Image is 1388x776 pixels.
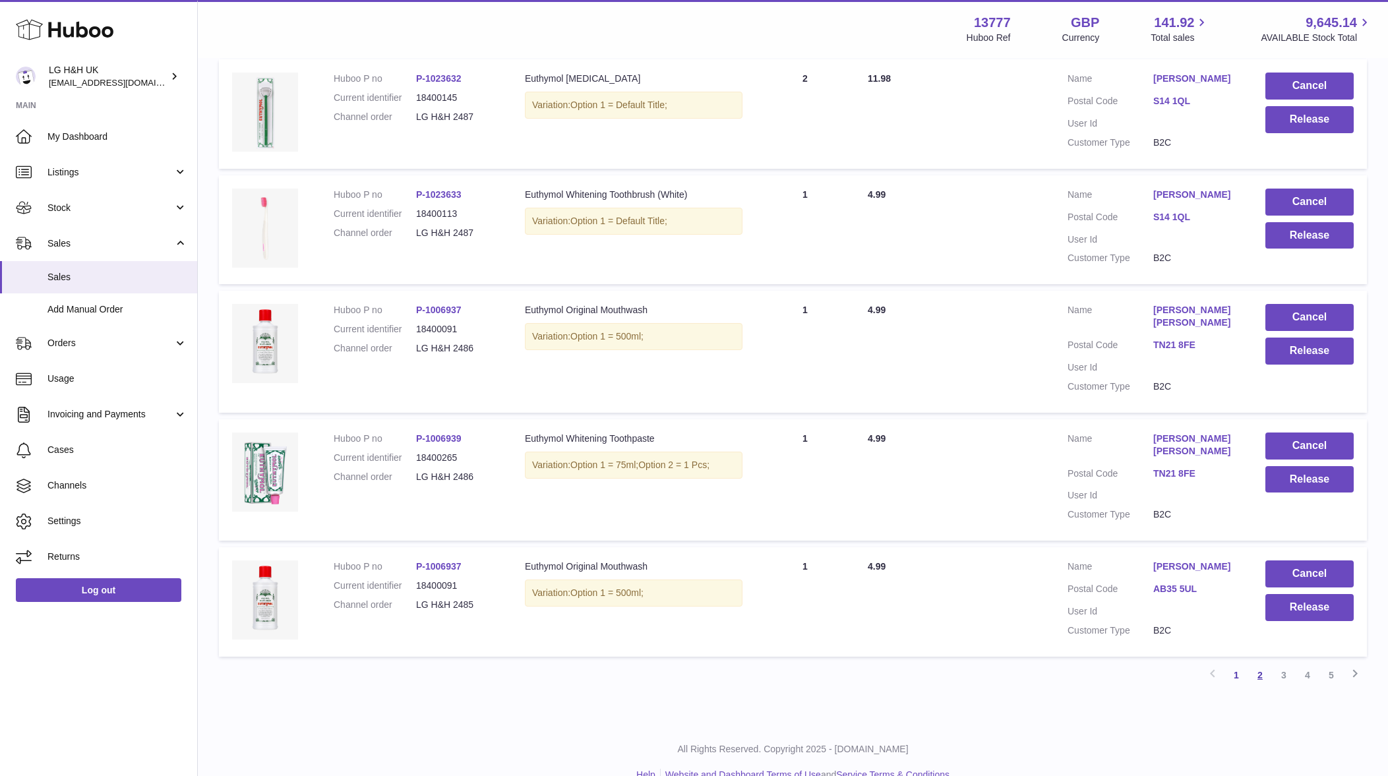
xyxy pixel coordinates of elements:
[1265,222,1354,249] button: Release
[334,227,416,239] dt: Channel order
[232,433,298,512] img: whitening-toothpaste.webp
[1068,211,1153,227] dt: Postal Code
[1224,663,1248,687] a: 1
[47,237,173,250] span: Sales
[1153,73,1239,85] a: [PERSON_NAME]
[1153,95,1239,107] a: S14 1QL
[416,208,498,220] dd: 18400113
[1265,433,1354,460] button: Cancel
[416,452,498,464] dd: 18400265
[416,599,498,611] dd: LG H&H 2485
[416,342,498,355] dd: LG H&H 2486
[416,433,462,444] a: P-1006939
[1068,95,1153,111] dt: Postal Code
[334,92,416,104] dt: Current identifier
[1153,433,1239,458] a: [PERSON_NAME] [PERSON_NAME]
[47,303,187,316] span: Add Manual Order
[1261,32,1372,44] span: AVAILABLE Stock Total
[1306,14,1357,32] span: 9,645.14
[232,189,298,268] img: resize.webp
[1068,339,1153,355] dt: Postal Code
[47,551,187,563] span: Returns
[49,77,194,88] span: [EMAIL_ADDRESS][DOMAIN_NAME]
[334,452,416,464] dt: Current identifier
[525,433,742,445] div: Euthymol Whitening Toothpaste
[570,216,667,226] span: Option 1 = Default Title;
[334,189,416,201] dt: Huboo P no
[570,100,667,110] span: Option 1 = Default Title;
[47,373,187,385] span: Usage
[47,131,187,143] span: My Dashboard
[1265,338,1354,365] button: Release
[47,479,187,492] span: Channels
[525,208,742,235] div: Variation:
[1153,304,1239,329] a: [PERSON_NAME] [PERSON_NAME]
[525,560,742,573] div: Euthymol Original Mouthwash
[416,305,462,315] a: P-1006937
[525,189,742,201] div: Euthymol Whitening Toothbrush (White)
[868,73,891,84] span: 11.98
[1153,467,1239,480] a: TN21 8FE
[1265,106,1354,133] button: Release
[49,64,167,89] div: LG H&H UK
[868,305,886,315] span: 4.99
[1153,583,1239,595] a: AB35 5UL
[756,291,855,412] td: 1
[1153,339,1239,351] a: TN21 8FE
[416,561,462,572] a: P-1006937
[47,444,187,456] span: Cases
[638,460,709,470] span: Option 2 = 1 Pcs;
[974,14,1011,32] strong: 13777
[232,560,298,640] img: Euthymol-Original-Mouthwash-500ml.webp
[525,73,742,85] div: Euthymol [MEDICAL_DATA]
[334,599,416,611] dt: Channel order
[47,337,173,349] span: Orders
[1068,136,1153,149] dt: Customer Type
[334,560,416,573] dt: Huboo P no
[1154,14,1194,32] span: 141.92
[756,419,855,541] td: 1
[47,271,187,284] span: Sales
[756,547,855,657] td: 1
[1248,663,1272,687] a: 2
[1068,508,1153,521] dt: Customer Type
[1068,252,1153,264] dt: Customer Type
[1153,508,1239,521] dd: B2C
[47,408,173,421] span: Invoicing and Payments
[416,323,498,336] dd: 18400091
[1153,136,1239,149] dd: B2C
[416,73,462,84] a: P-1023632
[570,460,638,470] span: Option 1 = 75ml;
[1153,380,1239,393] dd: B2C
[1153,560,1239,573] a: [PERSON_NAME]
[1068,624,1153,637] dt: Customer Type
[232,73,298,152] img: Euthymol_Tongue_Cleaner-Image-4.webp
[1153,252,1239,264] dd: B2C
[1068,189,1153,204] dt: Name
[1068,304,1153,332] dt: Name
[1272,663,1296,687] a: 3
[1319,663,1343,687] a: 5
[570,331,644,342] span: Option 1 = 500ml;
[232,304,298,383] img: Euthymol-Original-Mouthwash-500ml.webp
[1296,663,1319,687] a: 4
[47,202,173,214] span: Stock
[334,111,416,123] dt: Channel order
[1151,14,1209,44] a: 141.92 Total sales
[1265,189,1354,216] button: Cancel
[334,73,416,85] dt: Huboo P no
[756,175,855,285] td: 1
[47,166,173,179] span: Listings
[1265,594,1354,621] button: Release
[868,433,886,444] span: 4.99
[868,189,886,200] span: 4.99
[1068,233,1153,246] dt: User Id
[1068,73,1153,88] dt: Name
[334,342,416,355] dt: Channel order
[416,111,498,123] dd: LG H&H 2487
[1068,560,1153,576] dt: Name
[1068,583,1153,599] dt: Postal Code
[525,452,742,479] div: Variation:
[334,471,416,483] dt: Channel order
[1265,560,1354,587] button: Cancel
